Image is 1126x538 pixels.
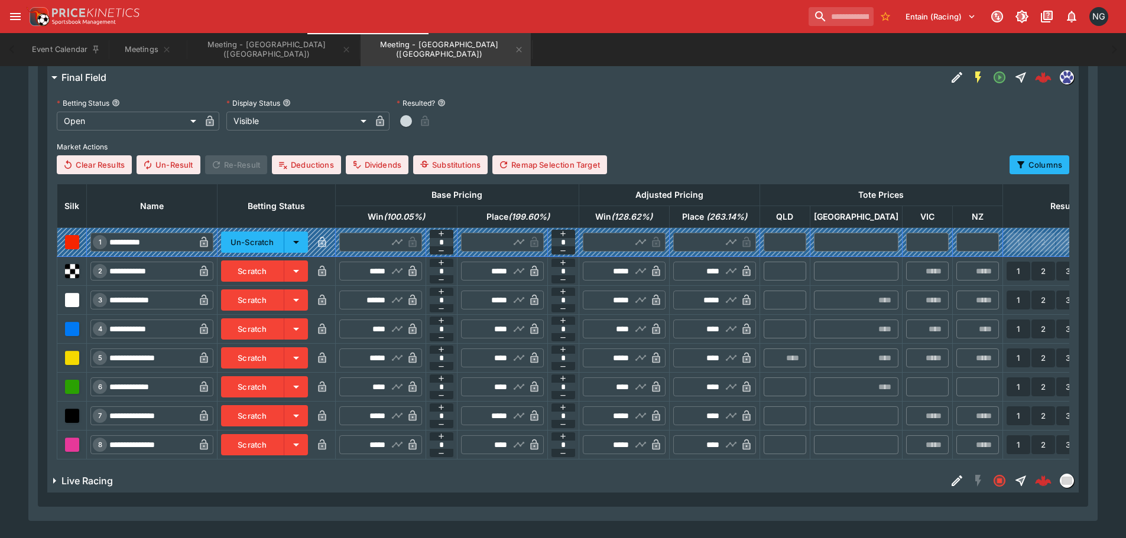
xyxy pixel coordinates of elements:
button: Connected to PK [987,6,1008,27]
button: 1 [1007,319,1030,338]
button: Betting Status [112,99,120,107]
span: 8 [96,441,105,449]
th: Adjusted Pricing [579,184,760,206]
span: 4 [96,325,105,333]
button: Clear Results [57,155,132,174]
button: Scratch [221,347,284,369]
th: Win [579,206,669,228]
em: ( 128.62 %) [611,211,653,221]
button: Meetings [110,33,186,66]
div: grnz [1060,70,1074,84]
img: Sportsbook Management [52,19,116,25]
img: liveracing [1060,474,1073,487]
button: Dividends [346,155,408,174]
button: Open [989,67,1010,88]
button: Scratch [221,405,284,426]
button: Columns [1010,155,1069,174]
button: Nick Goss [1086,4,1112,30]
div: Nick Goss [1089,7,1108,26]
button: Scratch [221,376,284,397]
th: QLD [760,206,810,228]
button: 2 [1031,319,1055,338]
button: Un-Scratch [221,231,284,253]
button: Deductions [272,155,341,174]
button: 3 [1056,262,1080,281]
th: Tote Prices [760,184,1002,206]
span: 5 [96,354,105,362]
p: Betting Status [57,98,109,108]
div: Open [57,112,200,131]
button: Scratch [221,260,284,282]
div: 6471c75d-f26b-4073-ad5b-32e3498b7e49 [1035,69,1052,86]
img: PriceKinetics Logo [26,5,50,28]
button: Edit Detail [946,67,968,88]
button: 3 [1056,406,1080,425]
button: Scratch [221,289,284,311]
button: 2 [1031,435,1055,454]
button: 3 [1056,435,1080,454]
th: Name [87,184,218,228]
button: 2 [1031,377,1055,396]
button: Scratch [221,434,284,455]
span: 1 [96,238,104,246]
button: Remap Selection Target [492,155,607,174]
div: liveracing [1060,474,1074,488]
button: Toggle light/dark mode [1011,6,1033,27]
button: SGM Enabled [968,67,989,88]
button: Edit Detail [946,470,968,491]
button: 1 [1007,435,1030,454]
button: 2 [1031,262,1055,281]
div: c7adb2b2-746e-424f-a9b9-cf10434c1dd8 [1035,472,1052,489]
button: 1 [1007,348,1030,367]
button: Meeting - Manawatu (NZ) [361,33,531,66]
button: 1 [1007,291,1030,309]
button: 3 [1056,377,1080,396]
p: Display Status [226,98,280,108]
span: 3 [96,296,105,304]
button: 3 [1056,319,1080,338]
svg: Closed [992,474,1007,488]
img: PriceKinetics [52,8,139,17]
th: Base Pricing [335,184,579,206]
em: ( 100.05 %) [384,211,425,221]
button: Notifications [1061,6,1082,27]
label: Market Actions [57,138,1069,155]
button: Un-Result [137,155,200,174]
th: Win [335,206,457,228]
button: 2 [1031,348,1055,367]
button: Meeting - Mildura (AUS) [188,33,358,66]
a: 6471c75d-f26b-4073-ad5b-32e3498b7e49 [1031,66,1055,89]
th: [GEOGRAPHIC_DATA] [810,206,902,228]
th: Place [457,206,579,228]
button: 2 [1031,406,1055,425]
button: 1 [1007,377,1030,396]
input: search [809,7,874,26]
button: 2 [1031,291,1055,309]
button: Select Tenant [898,7,983,26]
th: VIC [902,206,952,228]
button: Documentation [1036,6,1057,27]
th: NZ [952,206,1002,228]
img: logo-cerberus--red.svg [1035,69,1052,86]
em: ( 199.60 %) [508,211,550,221]
th: Betting Status [218,184,336,228]
button: Straight [1010,470,1031,491]
button: Substitutions [413,155,488,174]
h6: Final Field [61,71,106,84]
img: logo-cerberus--red.svg [1035,472,1052,489]
button: Final FieldEdit DetailSGM EnabledOpenStraight6471c75d-f26b-4073-ad5b-32e3498b7e49grnz [47,66,1079,89]
p: Resulted? [397,98,435,108]
button: No Bookmarks [876,7,895,26]
span: 2 [96,267,105,275]
button: open drawer [5,6,26,27]
button: Scratch [221,318,284,340]
button: Closed [989,470,1010,491]
h6: Live Racing [61,475,113,487]
svg: Open [992,70,1007,84]
button: Live RacingEdit DetailSGM DisabledClosedStraightc7adb2b2-746e-424f-a9b9-cf10434c1dd8liveracing [47,469,1079,493]
em: ( 263.14 %) [706,211,747,221]
button: 1 [1007,406,1030,425]
button: Display Status [283,99,291,107]
a: c7adb2b2-746e-424f-a9b9-cf10434c1dd8 [1031,469,1055,493]
button: Resulted? [437,99,446,107]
